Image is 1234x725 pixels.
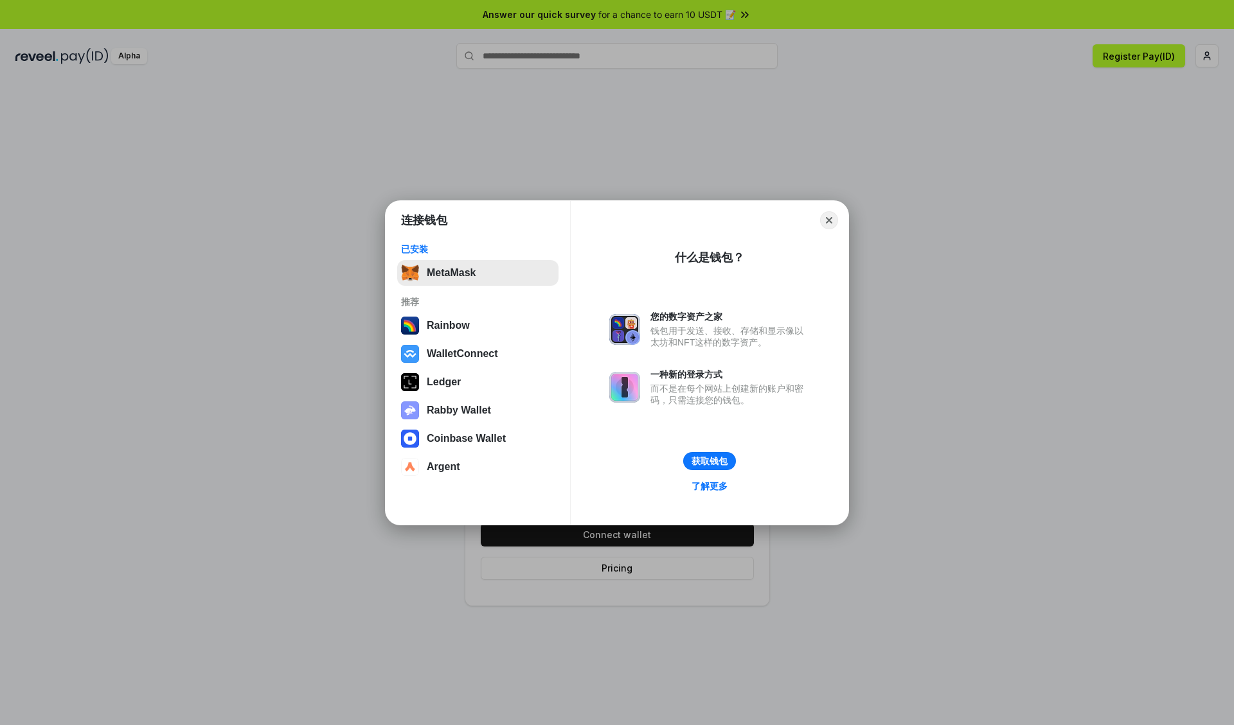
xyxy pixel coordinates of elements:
[401,458,419,476] img: svg+xml,%3Csvg%20width%3D%2228%22%20height%3D%2228%22%20viewBox%3D%220%200%2028%2028%22%20fill%3D...
[401,317,419,335] img: svg+xml,%3Csvg%20width%3D%22120%22%20height%3D%22120%22%20viewBox%3D%220%200%20120%20120%22%20fil...
[397,313,559,338] button: Rainbow
[650,311,810,322] div: 您的数字资产之家
[427,267,476,279] div: MetaMask
[650,325,810,348] div: 钱包用于发送、接收、存储和显示像以太坊和NFT这样的数字资产。
[427,405,491,416] div: Rabby Wallet
[397,260,559,286] button: MetaMask
[401,213,447,228] h1: 连接钱包
[609,314,640,345] img: svg+xml,%3Csvg%20xmlns%3D%22http%3A%2F%2Fwww.w3.org%2F2000%2Fsvg%22%20fill%3D%22none%22%20viewBox...
[397,369,559,395] button: Ledger
[684,478,735,494] a: 了解更多
[427,320,470,331] div: Rainbow
[692,455,728,467] div: 获取钱包
[401,243,555,255] div: 已安装
[692,480,728,492] div: 了解更多
[401,430,419,448] img: svg+xml,%3Csvg%20width%3D%2228%22%20height%3D%2228%22%20viewBox%3D%220%200%2028%2028%22%20fill%3D...
[675,250,744,265] div: 什么是钱包？
[401,264,419,282] img: svg+xml,%3Csvg%20fill%3D%22none%22%20height%3D%2233%22%20viewBox%3D%220%200%2035%2033%22%20width%...
[650,369,810,380] div: 一种新的登录方式
[397,341,559,367] button: WalletConnect
[397,426,559,451] button: Coinbase Wallet
[427,376,461,388] div: Ledger
[427,348,498,360] div: WalletConnect
[397,397,559,423] button: Rabby Wallet
[401,373,419,391] img: svg+xml,%3Csvg%20xmlns%3D%22http%3A%2F%2Fwww.w3.org%2F2000%2Fsvg%22%20width%3D%2228%22%20height%3...
[820,211,838,229] button: Close
[397,454,559,480] button: Argent
[401,345,419,363] img: svg+xml,%3Csvg%20width%3D%2228%22%20height%3D%2228%22%20viewBox%3D%220%200%2028%2028%22%20fill%3D...
[683,452,736,470] button: 获取钱包
[650,383,810,406] div: 而不是在每个网站上创建新的账户和密码，只需连接您的钱包。
[427,461,460,473] div: Argent
[609,372,640,403] img: svg+xml,%3Csvg%20xmlns%3D%22http%3A%2F%2Fwww.w3.org%2F2000%2Fsvg%22%20fill%3D%22none%22%20viewBox...
[427,433,506,444] div: Coinbase Wallet
[401,401,419,419] img: svg+xml,%3Csvg%20xmlns%3D%22http%3A%2F%2Fwww.w3.org%2F2000%2Fsvg%22%20fill%3D%22none%22%20viewBox...
[401,296,555,308] div: 推荐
